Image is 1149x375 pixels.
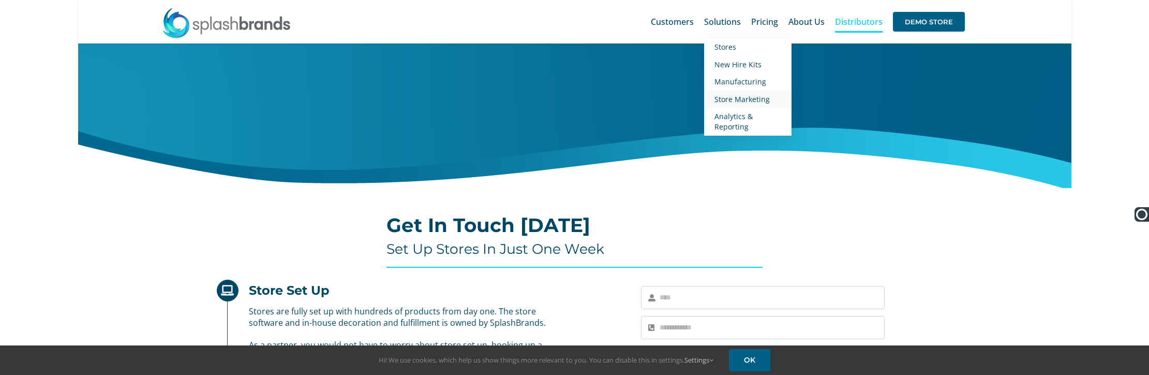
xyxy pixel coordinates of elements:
h2: Store Set Up [249,283,330,298]
span: Store Marketing [714,94,770,104]
a: DEMO STORE [893,5,965,38]
span: New Hire Kits [714,60,762,69]
span: Solutions [704,18,741,26]
a: Distributors [835,5,883,38]
img: SplashBrands.com Logo [162,7,291,38]
a: Analytics & Reporting [704,108,792,135]
p: Stores are fully set up with hundreds of products from day one. The store software and in-house d... [249,306,556,329]
h2: Get In Touch [DATE] [386,215,763,236]
a: New Hire Kits [704,56,792,74]
span: DEMO STORE [893,12,965,32]
span: Analytics & Reporting [714,111,753,132]
a: Stores [704,38,792,56]
span: Manufacturing [714,77,766,86]
h4: Set Up Stores In Just One Week [386,241,763,257]
a: Settings [684,355,713,365]
a: Customers [651,5,694,38]
a: Manufacturing [704,73,792,91]
span: Pricing [751,18,778,26]
nav: Main Menu Sticky [651,5,965,38]
a: Pricing [751,5,778,38]
span: Hi! We use cookies, which help us show things more relevant to you. You can disable this in setti... [379,355,713,365]
span: Customers [651,18,694,26]
span: Stores [714,42,736,52]
a: OK [729,349,770,371]
img: Ooma Logo [1135,207,1149,222]
span: Distributors [835,18,883,26]
a: Store Marketing [704,91,792,108]
span: About Us [788,18,825,26]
